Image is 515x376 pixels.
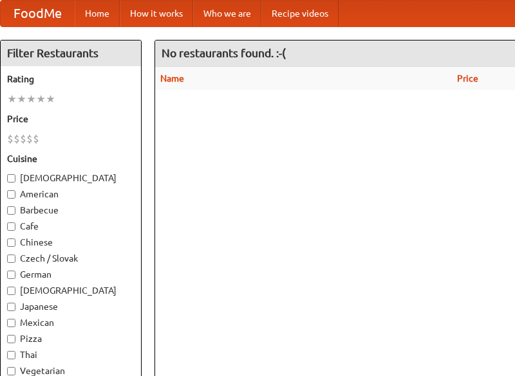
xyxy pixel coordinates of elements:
label: [DEMOGRAPHIC_DATA] [7,284,135,297]
h5: Price [7,112,135,125]
h4: Filter Restaurants [1,40,141,66]
a: How it works [120,1,193,26]
a: Home [75,1,120,26]
input: Czech / Slovak [7,255,15,263]
label: German [7,268,135,281]
label: Barbecue [7,204,135,217]
label: Japanese [7,300,135,313]
label: Cafe [7,220,135,233]
label: Czech / Slovak [7,252,135,265]
li: ★ [26,92,36,106]
h5: Rating [7,73,135,85]
input: American [7,190,15,199]
a: FoodMe [1,1,75,26]
li: $ [26,132,33,146]
input: German [7,271,15,279]
input: Pizza [7,335,15,343]
input: Mexican [7,319,15,327]
li: $ [7,132,14,146]
li: ★ [7,92,17,106]
label: Mexican [7,316,135,329]
input: Thai [7,351,15,359]
li: ★ [46,92,55,106]
label: Chinese [7,236,135,249]
li: $ [14,132,20,146]
input: [DEMOGRAPHIC_DATA] [7,174,15,183]
a: Name [160,73,184,84]
a: Who we are [193,1,261,26]
a: Price [457,73,478,84]
input: Barbecue [7,206,15,215]
li: $ [20,132,26,146]
li: $ [33,132,39,146]
a: Recipe videos [261,1,339,26]
label: [DEMOGRAPHIC_DATA] [7,172,135,184]
label: Pizza [7,332,135,345]
input: Vegetarian [7,367,15,375]
label: Thai [7,348,135,361]
input: Cafe [7,222,15,231]
ng-pluralize: No restaurants found. :-( [162,47,286,59]
input: Japanese [7,303,15,311]
input: [DEMOGRAPHIC_DATA] [7,287,15,295]
li: ★ [36,92,46,106]
h5: Cuisine [7,152,135,165]
label: American [7,188,135,201]
input: Chinese [7,238,15,247]
li: ★ [17,92,26,106]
